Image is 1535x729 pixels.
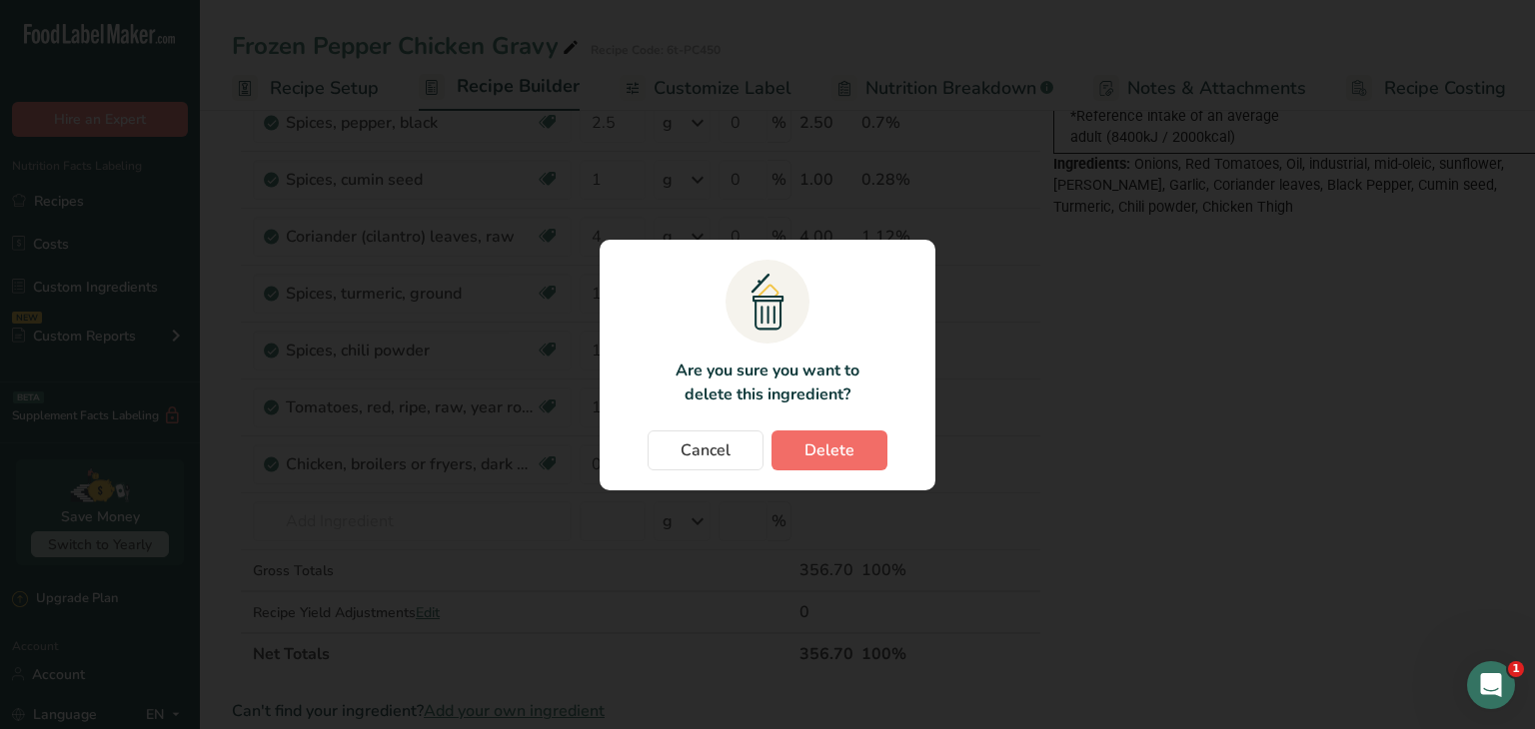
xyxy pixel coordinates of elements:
[1467,661,1515,709] iframe: Intercom live chat
[681,438,731,462] span: Cancel
[664,359,870,406] p: Are you sure you want to delete this ingredient?
[771,430,887,470] button: Delete
[1508,661,1524,677] span: 1
[804,438,854,462] span: Delete
[648,430,764,470] button: Cancel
